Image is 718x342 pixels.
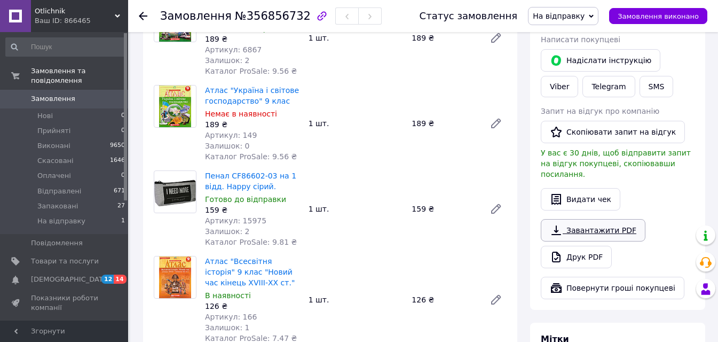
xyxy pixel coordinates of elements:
div: Статус замовлення [420,11,518,21]
span: Нові [37,111,53,121]
span: Артикул: 166 [205,313,257,321]
a: Редагувати [485,289,507,310]
span: Товари та послуги [31,256,99,266]
button: Скопіювати запит на відгук [541,121,685,143]
span: Показники роботи компанії [31,293,99,313]
span: Otlichnik [35,6,115,16]
span: Повідомлення [31,238,83,248]
div: 1 шт. [304,201,408,216]
span: Залишок: 1 [205,323,250,332]
a: Атлас "Україна і світове господарство" 9 клас [205,86,299,105]
span: 671 [114,186,125,196]
span: В наявності [205,291,251,300]
span: 14 [114,275,126,284]
span: Виконані [37,141,70,151]
div: 159 ₴ [407,201,481,216]
span: Замовлення виконано [618,12,699,20]
span: Немає в наявності [205,110,277,118]
span: На відправку [37,216,85,226]
span: Замовлення [160,10,232,22]
div: 1 шт. [304,292,408,307]
span: У вас є 30 днів, щоб відправити запит на відгук покупцеві, скопіювавши посилання. [541,149,691,178]
img: Атлас "Україна і світове господарство" 9 клас [159,85,191,127]
button: Повернути гроші покупцеві [541,277,684,299]
img: Пенал CF86602-03 на 1 відд. Happy сірий. [154,177,196,207]
span: Написати покупцеві [541,35,620,44]
span: Каталог ProSale: 9.56 ₴ [205,152,297,161]
span: 12 [101,275,114,284]
span: Запит на відгук про компанію [541,107,659,115]
a: Атлас "Всесвітня історія" 9 клас "Новий час кінець XVIII-ХХ ст." [205,257,295,287]
span: Оплачені [37,171,71,181]
span: Каталог ProSale: 9.56 ₴ [205,67,297,75]
input: Пошук [5,37,126,57]
span: 0 [121,126,125,136]
span: 9650 [110,141,125,151]
button: SMS [640,76,674,97]
span: 1646 [110,156,125,166]
span: Каталог ProSale: 9.81 ₴ [205,238,297,246]
span: Артикул: 6867 [205,45,262,54]
div: 126 ₴ [205,301,300,312]
span: 1 [121,216,125,226]
span: Скасовані [37,156,74,166]
a: Завантажити PDF [541,219,645,242]
span: Запаковані [37,201,78,211]
div: 1 шт. [304,30,408,45]
span: Залишок: 2 [205,56,250,65]
span: [DEMOGRAPHIC_DATA] [31,275,110,284]
span: Замовлення [31,94,75,104]
button: Надіслати інструкцію [541,49,660,72]
span: 0 [121,171,125,181]
span: 0 [121,111,125,121]
a: Пенал CF86602-03 на 1 відд. Happy сірий. [205,172,296,191]
a: Друк PDF [541,246,612,268]
a: Viber [541,76,578,97]
a: Редагувати [485,198,507,220]
span: На відправку [533,12,585,20]
span: Прийняті [37,126,70,136]
div: 189 ₴ [205,34,300,44]
button: Замовлення виконано [609,8,707,24]
div: 159 ₴ [205,205,300,215]
div: 126 ₴ [407,292,481,307]
div: 189 ₴ [407,30,481,45]
span: Замовлення та повідомлення [31,66,128,85]
div: Повернутися назад [139,11,147,21]
div: 189 ₴ [407,116,481,131]
a: Редагувати [485,27,507,49]
a: Редагувати [485,113,507,134]
a: Telegram [582,76,635,97]
span: Залишок: 2 [205,227,250,236]
span: 27 [117,201,125,211]
span: Готово до відправки [205,195,286,204]
span: Відправлені [37,186,81,196]
span: Артикул: 15975 [205,216,266,225]
span: Залишок: 0 [205,142,250,150]
img: Атлас "Всесвітня історія" 9 клас "Новий час кінець XVIII-ХХ ст." [159,256,192,298]
div: 189 ₴ [205,119,300,130]
div: Ваш ID: 866465 [35,16,128,26]
button: Видати чек [541,188,620,211]
span: №356856732 [235,10,311,22]
span: Артикул: 149 [205,131,257,139]
div: 1 шт. [304,116,408,131]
